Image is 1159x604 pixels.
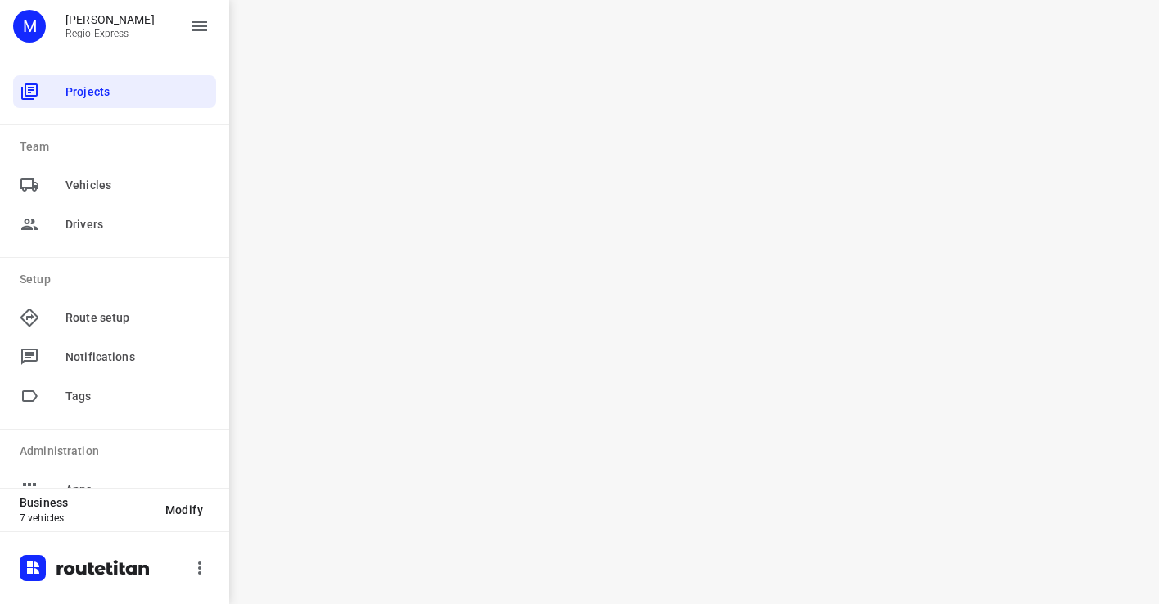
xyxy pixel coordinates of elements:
[20,271,216,288] p: Setup
[20,512,152,524] p: 7 vehicles
[65,177,210,194] span: Vehicles
[65,481,210,498] span: Apps
[65,388,210,405] span: Tags
[13,473,216,506] div: Apps
[13,301,216,334] div: Route setup
[65,309,210,327] span: Route setup
[13,340,216,373] div: Notifications
[13,75,216,108] div: Projects
[65,349,210,366] span: Notifications
[152,495,216,525] button: Modify
[13,380,216,412] div: Tags
[13,208,216,241] div: Drivers
[13,169,216,201] div: Vehicles
[20,138,216,156] p: Team
[20,496,152,509] p: Business
[65,13,155,26] p: Max Bisseling
[65,216,210,233] span: Drivers
[20,443,216,460] p: Administration
[65,28,155,39] p: Regio Express
[65,83,210,101] span: Projects
[13,10,46,43] div: M
[165,503,203,516] span: Modify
